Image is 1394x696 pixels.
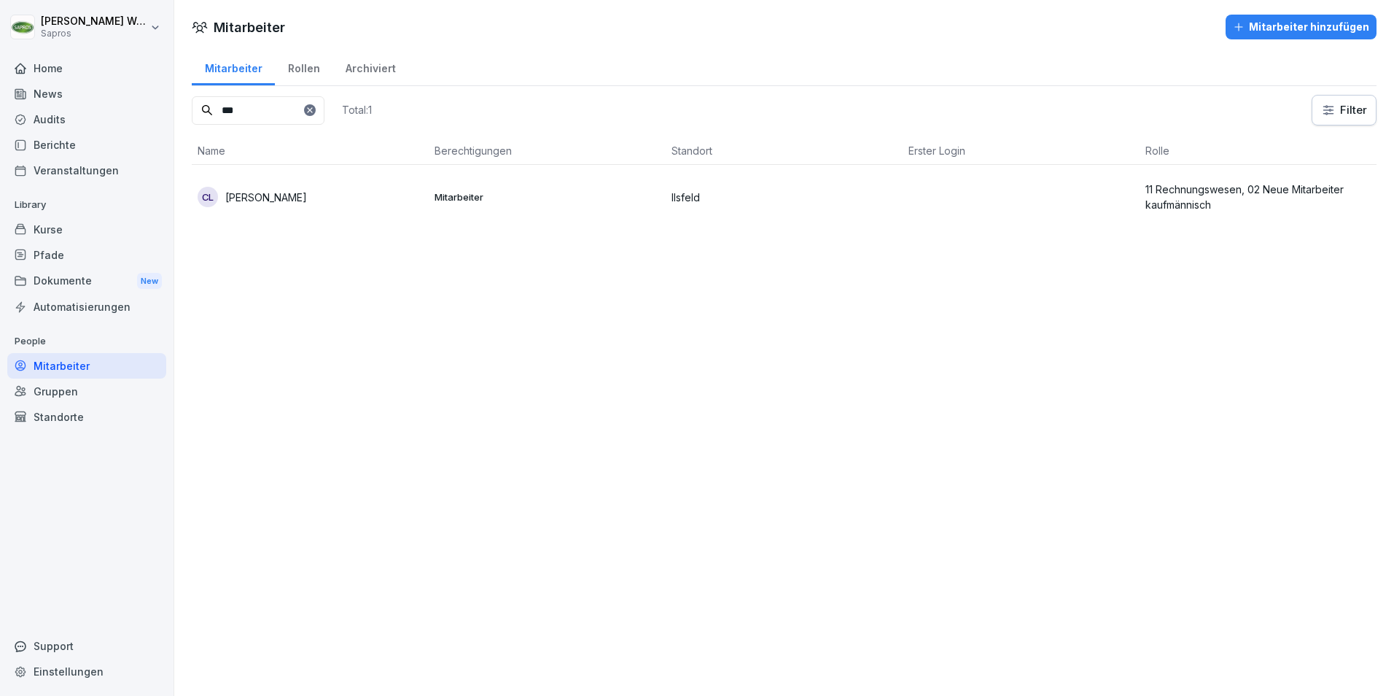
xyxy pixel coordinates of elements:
div: CL [198,187,218,207]
a: Mitarbeiter [192,48,275,85]
p: Ilsfeld [671,190,897,205]
a: Audits [7,107,166,132]
p: Sapros [41,28,147,39]
p: People [7,330,166,353]
div: Filter [1321,103,1367,117]
p: Mitarbeiter [435,190,660,204]
a: Standorte [7,404,166,430]
a: News [7,81,166,107]
a: Rollen [275,48,332,85]
a: Pfade [7,242,166,268]
th: Standort [666,137,903,165]
p: [PERSON_NAME] Weyreter [41,15,147,28]
h1: Mitarbeiter [214,18,285,37]
a: Gruppen [7,379,166,404]
a: Einstellungen [7,659,166,684]
p: Library [7,193,166,217]
p: Total: 1 [342,103,372,117]
a: Mitarbeiter [7,353,166,379]
div: New [137,273,162,290]
th: Erster Login [903,137,1140,165]
a: Archiviert [332,48,408,85]
a: Berichte [7,132,166,158]
div: Support [7,633,166,659]
a: DokumenteNew [7,268,166,295]
p: 11 Rechnungswesen, 02 Neue Mitarbeiter kaufmännisch [1145,182,1371,212]
th: Rolle [1140,137,1377,165]
a: Automatisierungen [7,294,166,320]
a: Veranstaltungen [7,158,166,183]
th: Name [192,137,429,165]
div: Mitarbeiter hinzufügen [1233,19,1369,35]
button: Mitarbeiter hinzufügen [1226,15,1377,39]
p: [PERSON_NAME] [225,190,307,205]
button: Filter [1312,96,1376,125]
a: Kurse [7,217,166,242]
a: Home [7,55,166,81]
th: Berechtigungen [429,137,666,165]
div: Dokumente [7,268,166,295]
